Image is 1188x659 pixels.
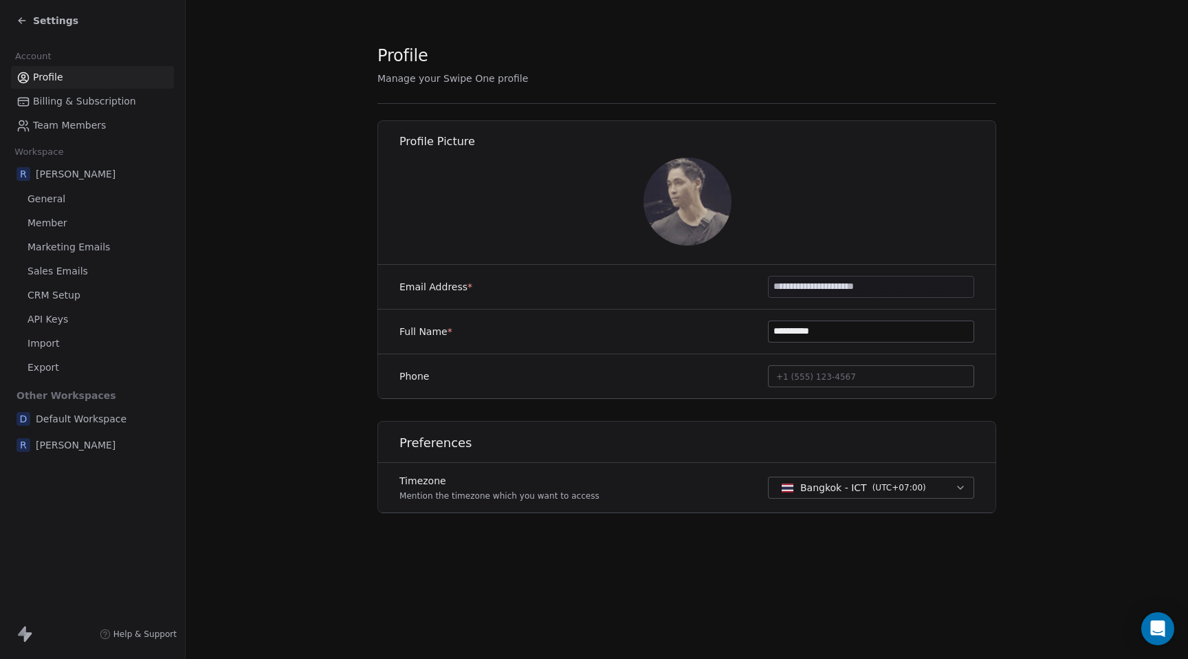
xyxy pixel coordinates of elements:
[872,482,926,494] span: ( UTC+07:00 )
[11,260,174,283] a: Sales Emails
[113,629,177,640] span: Help & Support
[399,435,997,451] h1: Preferences
[399,369,429,383] label: Phone
[11,308,174,331] a: API Keys
[16,14,78,28] a: Settings
[27,312,68,327] span: API Keys
[11,212,174,235] a: Member
[100,629,177,640] a: Help & Support
[399,325,452,338] label: Full Name
[11,66,174,89] a: Profile
[33,70,63,85] span: Profile
[11,356,174,379] a: Export
[399,474,599,488] label: Timezone
[643,158,731,246] img: BvDHK8rknhfp58Z03FJGbX6NNRVc2mQsBO1XdCzZ0pM
[36,438,115,452] span: [PERSON_NAME]
[11,284,174,307] a: CRM Setup
[399,490,599,501] p: Mention the timezone which you want to access
[1141,612,1174,645] div: Open Intercom Messenger
[11,188,174,210] a: General
[27,192,65,206] span: General
[399,134,997,149] h1: Profile Picture
[33,118,106,133] span: Team Members
[36,167,115,181] span: [PERSON_NAME]
[9,142,69,162] span: Workspace
[11,236,174,259] a: Marketing Emails
[377,73,528,84] span: Manage your Swipe One profile
[399,280,472,294] label: Email Address
[16,412,30,426] span: D
[11,385,122,407] span: Other Workspaces
[27,240,110,255] span: Marketing Emails
[768,365,974,387] button: +1 (555) 123-4567
[11,332,174,355] a: Import
[377,45,428,66] span: Profile
[27,288,80,303] span: CRM Setup
[11,114,174,137] a: Team Members
[9,46,57,67] span: Account
[27,336,59,351] span: Import
[11,90,174,113] a: Billing & Subscription
[33,14,78,28] span: Settings
[27,360,59,375] span: Export
[36,412,126,426] span: Default Workspace
[16,167,30,181] span: R
[33,94,136,109] span: Billing & Subscription
[768,477,974,499] button: Bangkok - ICT(UTC+07:00)
[27,216,67,230] span: Member
[16,438,30,452] span: R
[776,372,856,382] span: +1 (555) 123-4567
[800,481,867,495] span: Bangkok - ICT
[27,264,88,279] span: Sales Emails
